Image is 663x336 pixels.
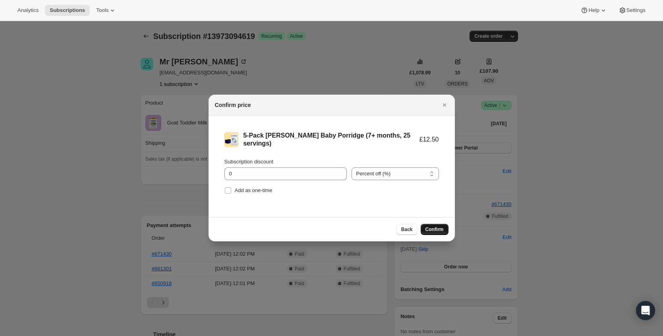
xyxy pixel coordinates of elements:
[636,301,655,320] div: Open Intercom Messenger
[576,5,612,16] button: Help
[439,99,450,111] button: Close
[419,136,439,144] div: £12.50
[96,7,108,14] span: Tools
[401,226,413,233] span: Back
[215,101,251,109] h2: Confirm price
[13,5,43,16] button: Analytics
[421,224,448,235] button: Confirm
[45,5,90,16] button: Subscriptions
[243,132,419,148] div: 5-Pack [PERSON_NAME] Baby Porridge (7+ months, 25 servings)
[235,187,273,193] span: Add as one-time
[425,226,444,233] span: Confirm
[91,5,121,16] button: Tools
[17,7,39,14] span: Analytics
[614,5,650,16] button: Settings
[224,132,239,147] img: 5-Pack Berry Baby Porridge (7+ months, 25 servings)
[396,224,418,235] button: Back
[588,7,599,14] span: Help
[50,7,85,14] span: Subscriptions
[224,159,274,165] span: Subscription discount
[626,7,646,14] span: Settings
